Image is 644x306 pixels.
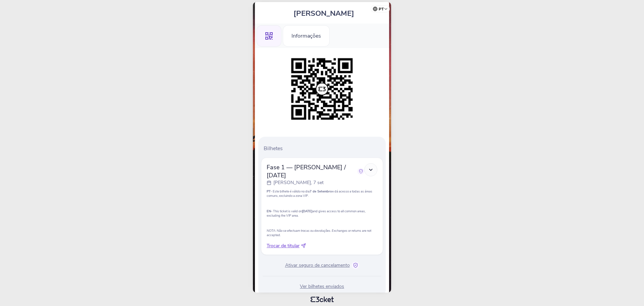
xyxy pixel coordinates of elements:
em: NOTA: Não se efectuam trocas ou devoluções. Exchanges or returns are not accepted. [267,228,371,237]
p: Bilhetes [264,145,383,152]
span: Ativar seguro de cancelamento [285,262,350,269]
strong: EN [267,209,271,213]
img: 8a40d082796a447ba362e526613c243f.png [288,55,356,123]
span: [PERSON_NAME] [293,8,354,18]
strong: 7 de Setembro [310,189,332,193]
div: Ver bilhetes enviados [261,283,383,290]
a: Informações [283,32,330,39]
p: - This ticket is valid on and gives access to all common areas, excluding the VIP area. [267,209,377,218]
p: - Este bilhete é válido no dia e dá acesso a todas as áreas comuns, excluindo a zona VIP. [267,189,377,198]
div: Informações [283,25,330,47]
strong: PT [267,189,271,193]
span: Trocar de titular [267,243,300,249]
span: Fase 1 — [PERSON_NAME] / [DATE] [267,163,364,179]
p: [PERSON_NAME], 7 set [273,179,324,186]
strong: [DATE] [302,209,312,213]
